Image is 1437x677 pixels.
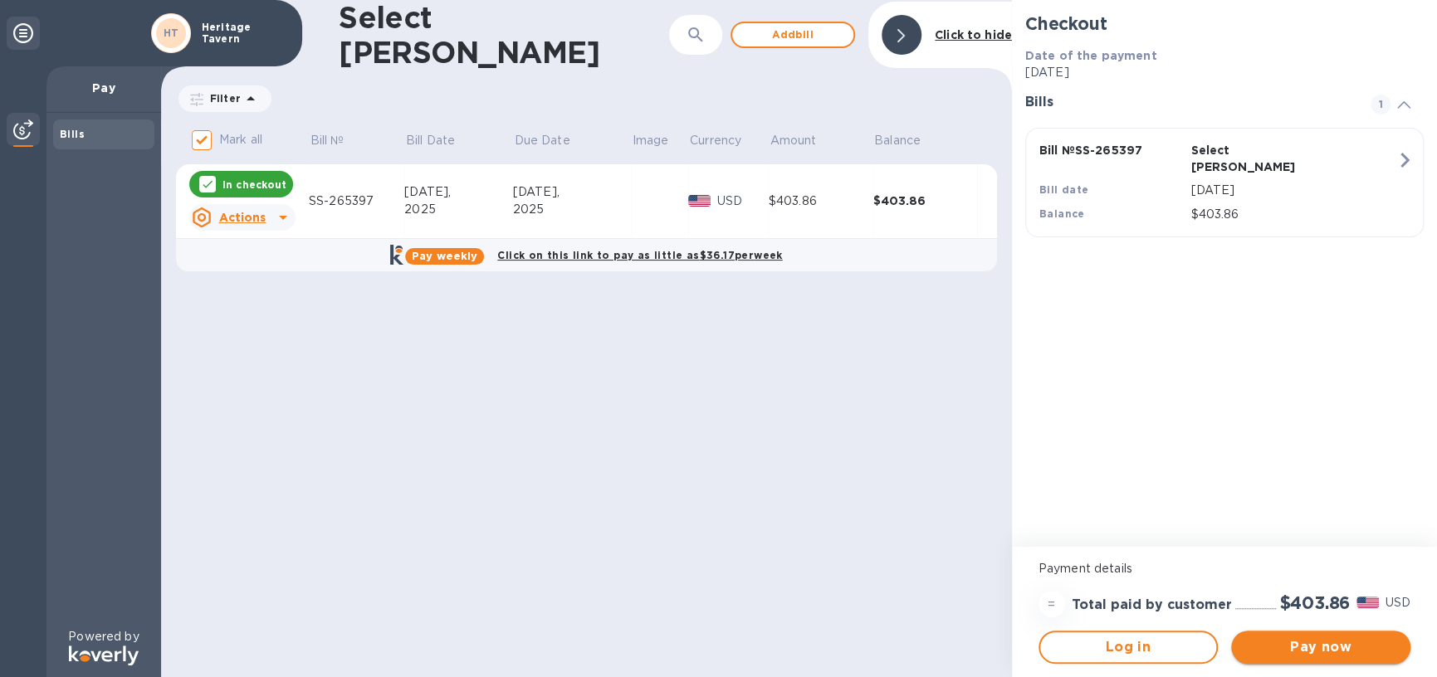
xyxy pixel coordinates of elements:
[1190,142,1336,175] p: Select [PERSON_NAME]
[404,201,513,218] div: 2025
[1371,95,1391,114] span: 1
[202,22,285,45] p: Heritage Tavern
[1072,597,1232,613] h3: Total paid by customer
[1279,592,1350,613] h2: $403.86
[874,132,921,149] p: Balance
[769,192,873,210] div: $403.86
[406,132,455,149] p: Bill Date
[310,132,345,149] p: Bill №
[404,183,513,201] div: [DATE],
[68,628,139,645] p: Powered by
[770,132,838,149] span: Amount
[1039,560,1410,577] p: Payment details
[1025,13,1424,34] h2: Checkout
[1025,64,1424,81] p: [DATE]
[309,192,404,210] div: SS-265397
[1386,594,1410,611] p: USD
[1039,142,1185,158] p: Bill № SS-265397
[1025,49,1157,62] b: Date of the payment
[219,131,262,149] p: Mark all
[731,22,855,48] button: Addbill
[412,250,477,262] b: Pay weekly
[513,183,631,201] div: [DATE],
[497,249,782,261] b: Click on this link to pay as little as $36.17 per week
[690,132,741,149] p: Currency
[164,27,179,39] b: HT
[1356,597,1379,608] img: USD
[69,645,139,665] img: Logo
[745,25,840,45] span: Add bill
[203,91,241,105] p: Filter
[60,80,148,96] p: Pay
[1025,95,1351,110] h3: Bills
[222,178,286,192] p: In checkout
[1053,637,1203,657] span: Log in
[633,132,669,149] p: Image
[514,132,569,149] p: Due Date
[514,132,591,149] span: Due Date
[872,192,977,209] div: $403.86
[60,128,85,140] b: Bills
[218,211,266,224] u: Actions
[1025,128,1424,237] button: Bill №SS-265397Select [PERSON_NAME]Bill date[DATE]Balance$403.86
[1244,637,1397,657] span: Pay now
[770,132,816,149] p: Amount
[717,192,769,210] p: USD
[1039,591,1065,617] div: =
[874,132,942,149] span: Balance
[513,201,631,218] div: 2025
[1039,183,1089,196] b: Bill date
[688,195,711,207] img: USD
[310,132,366,149] span: Bill №
[935,28,1012,41] b: Click to hide
[406,132,477,149] span: Bill Date
[1231,631,1410,664] button: Pay now
[1039,207,1085,220] b: Balance
[1190,182,1396,199] p: [DATE]
[1039,631,1218,664] button: Log in
[1190,206,1396,223] p: $403.86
